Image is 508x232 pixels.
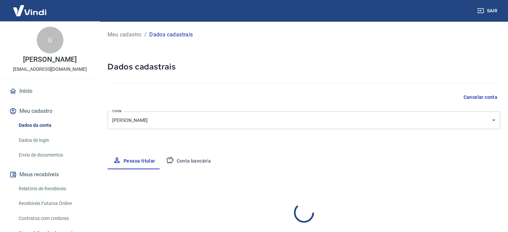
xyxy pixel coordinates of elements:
button: Meus recebíveis [8,167,92,182]
h5: Dados cadastrais [108,61,500,72]
button: Cancelar conta [461,91,500,103]
a: Dados de login [16,134,92,147]
label: Conta [112,108,122,113]
a: Meu cadastro [108,31,142,39]
a: Contratos com credores [16,212,92,225]
p: Dados cadastrais [149,31,193,39]
div: [PERSON_NAME] [108,111,500,129]
button: Meu cadastro [8,104,92,119]
p: [PERSON_NAME] [23,56,76,63]
a: Envio de documentos [16,148,92,162]
div: G [37,27,63,53]
button: Conta bancária [161,153,216,169]
a: Início [8,84,92,98]
a: Dados da conta [16,119,92,132]
p: [EMAIL_ADDRESS][DOMAIN_NAME] [13,66,87,73]
a: Relatório de Recebíveis [16,182,92,196]
img: Vindi [8,0,51,21]
a: Recebíveis Futuros Online [16,197,92,210]
p: / [144,31,147,39]
button: Pessoa titular [108,153,161,169]
button: Sair [476,5,500,17]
